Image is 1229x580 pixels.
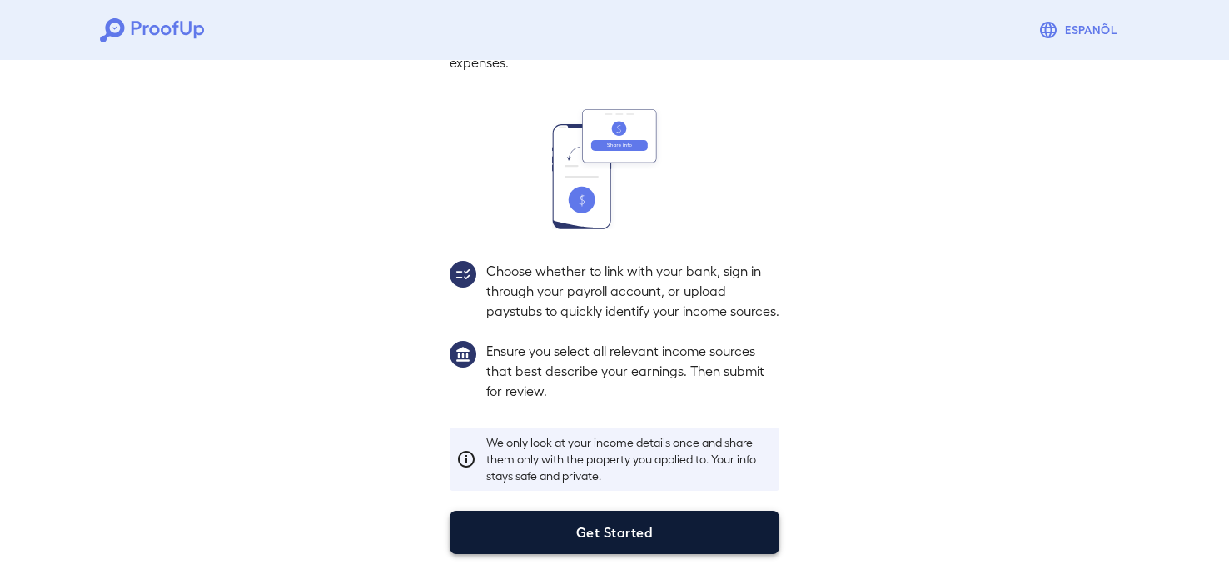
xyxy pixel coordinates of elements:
img: transfer_money.svg [552,109,677,229]
button: Espanõl [1032,13,1129,47]
p: We only look at your income details once and share them only with the property you applied to. Yo... [486,434,773,484]
button: Get Started [450,511,779,554]
p: Choose whether to link with your bank, sign in through your payroll account, or upload paystubs t... [486,261,779,321]
img: group2.svg [450,261,476,287]
p: Ensure you select all relevant income sources that best describe your earnings. Then submit for r... [486,341,779,401]
img: group1.svg [450,341,476,367]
